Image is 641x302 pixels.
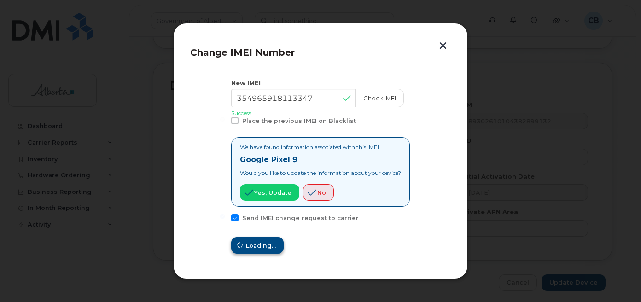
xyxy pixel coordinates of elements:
[240,155,297,164] strong: Google Pixel 9
[254,188,291,197] span: Yes, update
[220,214,225,219] input: Send IMEI change request to carrier
[242,117,356,124] span: Place the previous IMEI on Blacklist
[220,117,225,122] input: Place the previous IMEI on Blacklist
[240,184,299,201] button: Yes, update
[240,143,401,151] p: We have found information associated with this IMEI.
[190,47,295,58] span: Change IMEI Number
[231,79,410,87] div: New IMEI
[317,188,326,197] span: No
[231,109,410,117] p: Success
[303,184,334,201] button: No
[355,89,404,107] button: Check IMEI
[240,169,401,177] p: Would you like to update the information about your device?
[242,215,359,221] span: Send IMEI change request to carrier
